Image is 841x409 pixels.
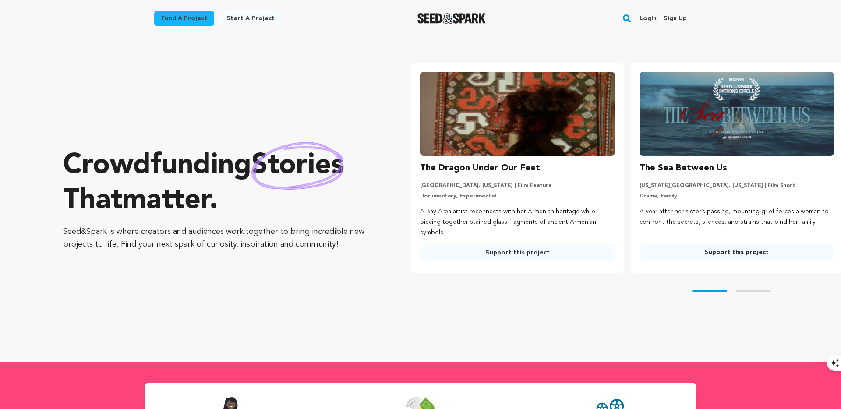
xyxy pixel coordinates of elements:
a: Seed&Spark Homepage [417,13,486,24]
a: Support this project [420,245,615,261]
span: matter [122,187,209,215]
img: The Dragon Under Our Feet image [420,72,615,156]
p: Crowdfunding that . [63,148,376,219]
a: Support this project [640,244,834,260]
img: Seed&Spark Logo Dark Mode [417,13,486,24]
p: Seed&Spark is where creators and audiences work together to bring incredible new projects to life... [63,226,376,251]
p: Documentary, Experimental [420,193,615,200]
h3: The Dragon Under Our Feet [420,161,540,175]
h3: The Sea Between Us [640,161,727,175]
p: A year after her sister’s passing, mounting grief forces a woman to confront the secrets, silence... [640,207,834,228]
a: Login [640,11,657,25]
p: [US_STATE][GEOGRAPHIC_DATA], [US_STATE] | Film Short [640,182,834,189]
p: A Bay Area artist reconnects with her Armenian heritage while piecing together stained glass frag... [420,207,615,238]
p: Drama, Family [640,193,834,200]
img: The Sea Between Us image [640,72,834,156]
p: [GEOGRAPHIC_DATA], [US_STATE] | Film Feature [420,182,615,189]
a: Fund a project [154,11,214,26]
a: Start a project [219,11,282,26]
a: Sign up [664,11,687,25]
img: hand sketched image [251,142,344,190]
